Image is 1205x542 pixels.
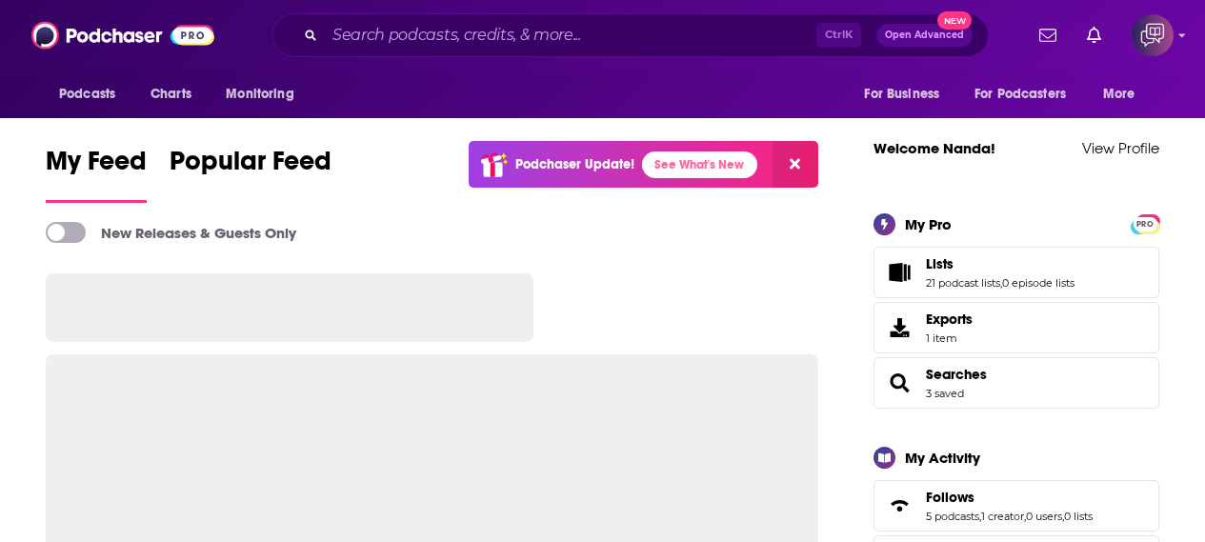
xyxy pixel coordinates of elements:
button: Show profile menu [1132,14,1174,56]
a: Charts [138,76,203,112]
span: For Business [864,81,939,108]
a: PRO [1134,215,1156,230]
div: My Pro [905,215,952,233]
a: 5 podcasts [926,510,979,523]
span: PRO [1134,217,1156,231]
span: , [1024,510,1026,523]
span: Monitoring [226,81,293,108]
a: Popular Feed [170,145,331,203]
button: open menu [46,76,140,112]
a: Follows [926,489,1093,506]
span: , [1062,510,1064,523]
a: 1 creator [981,510,1024,523]
a: Searches [926,366,987,383]
span: Ctrl K [816,23,861,48]
span: Follows [874,480,1159,532]
a: 0 lists [1064,510,1093,523]
span: , [1000,276,1002,290]
span: Open Advanced [885,30,964,40]
span: Charts [151,81,191,108]
a: Show notifications dropdown [1032,19,1064,51]
span: Logged in as corioliscompany [1132,14,1174,56]
input: Search podcasts, credits, & more... [325,20,816,50]
button: open menu [851,76,963,112]
button: open menu [962,76,1094,112]
span: Exports [880,314,918,341]
div: My Activity [905,449,980,467]
a: New Releases & Guests Only [46,222,296,243]
span: Lists [926,255,954,272]
a: Exports [874,302,1159,353]
span: More [1103,81,1135,108]
span: My Feed [46,145,147,189]
button: open menu [212,76,318,112]
a: 0 episode lists [1002,276,1074,290]
span: Follows [926,489,974,506]
button: Open AdvancedNew [876,24,973,47]
a: 3 saved [926,387,964,400]
span: For Podcasters [974,81,1066,108]
span: New [937,11,972,30]
div: Search podcasts, credits, & more... [272,13,989,57]
span: Popular Feed [170,145,331,189]
a: View Profile [1082,139,1159,157]
span: Exports [926,311,973,328]
span: , [979,510,981,523]
a: Follows [880,492,918,519]
a: Lists [880,259,918,286]
img: Podchaser - Follow, Share and Rate Podcasts [31,17,214,53]
a: Searches [880,370,918,396]
a: Show notifications dropdown [1079,19,1109,51]
span: Lists [874,247,1159,298]
span: Podcasts [59,81,115,108]
a: Welcome Nanda! [874,139,995,157]
span: 1 item [926,331,973,345]
a: Lists [926,255,1074,272]
a: My Feed [46,145,147,203]
a: See What's New [642,151,757,178]
span: Searches [874,357,1159,409]
a: 21 podcast lists [926,276,1000,290]
button: open menu [1090,76,1159,112]
p: Podchaser Update! [515,156,634,172]
img: User Profile [1132,14,1174,56]
a: 0 users [1026,510,1062,523]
